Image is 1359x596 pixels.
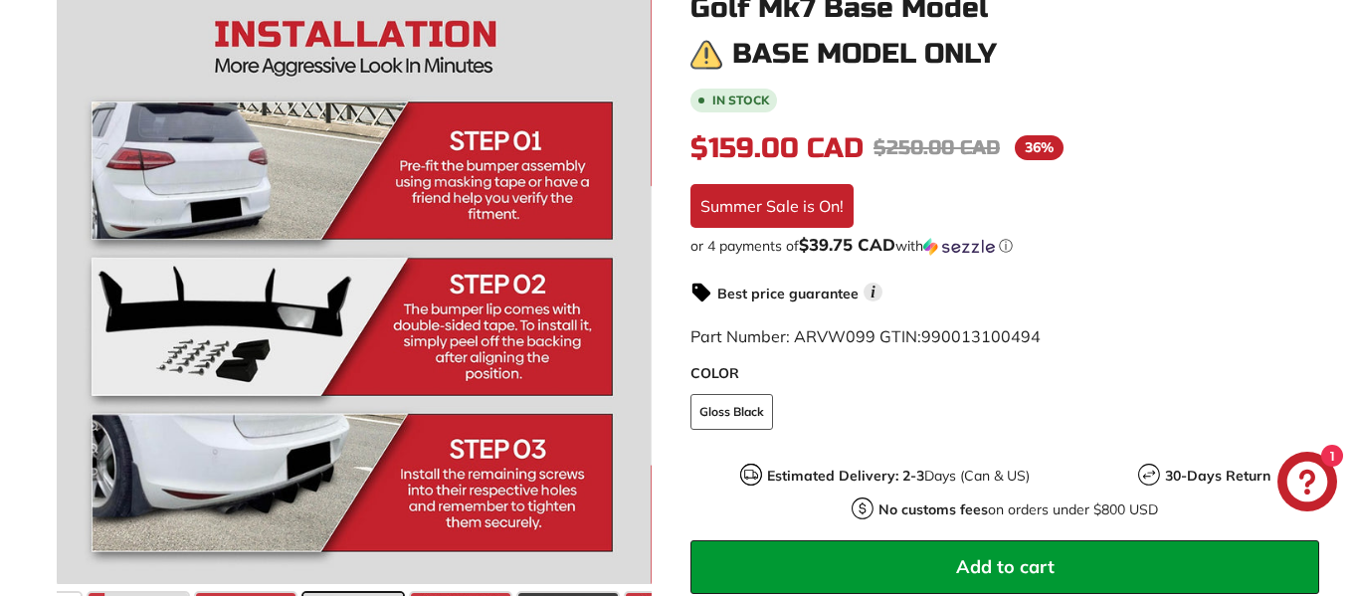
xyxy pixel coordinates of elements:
[923,238,995,256] img: Sezzle
[690,39,722,71] img: warning.png
[878,499,1158,520] p: on orders under $800 USD
[864,283,882,301] span: i
[690,326,1041,346] span: Part Number: ARVW099 GTIN:
[874,135,1000,160] span: $250.00 CAD
[717,285,859,302] strong: Best price guarantee
[690,236,1319,256] div: or 4 payments of$39.75 CADwithSezzle Click to learn more about Sezzle
[1015,135,1064,160] span: 36%
[690,540,1319,594] button: Add to cart
[1165,467,1270,485] strong: 30-Days Return
[690,131,864,165] span: $159.00 CAD
[690,363,1319,384] label: COLOR
[767,466,1030,487] p: Days (Can & US)
[956,555,1055,578] span: Add to cart
[767,467,924,485] strong: Estimated Delivery: 2-3
[878,500,988,518] strong: No customs fees
[690,236,1319,256] div: or 4 payments of with
[921,326,1041,346] span: 990013100494
[732,39,997,70] h3: Base model only
[799,234,895,255] span: $39.75 CAD
[712,95,769,106] b: In stock
[1271,452,1343,516] inbox-online-store-chat: Shopify online store chat
[690,184,854,228] div: Summer Sale is On!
